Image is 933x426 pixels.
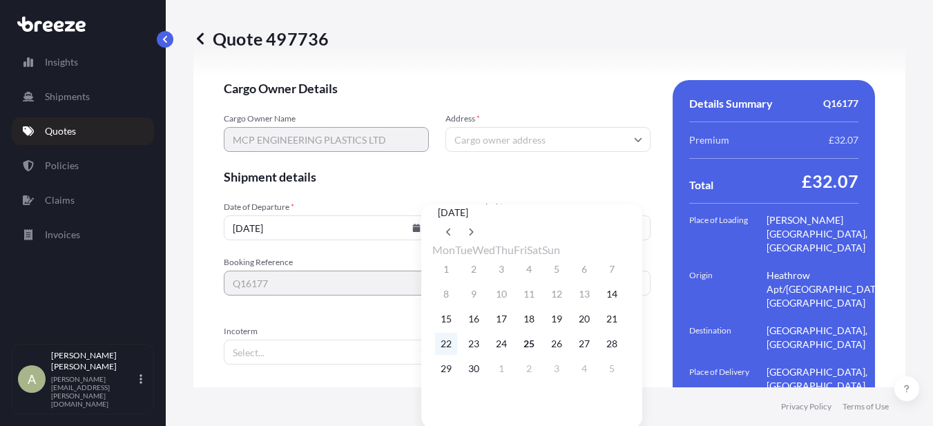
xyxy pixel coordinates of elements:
[573,258,595,280] button: 6
[573,308,595,330] button: 20
[518,333,540,355] button: 25
[432,243,455,256] span: Monday
[12,117,154,145] a: Quotes
[781,401,831,412] a: Privacy Policy
[689,365,767,393] span: Place of Delivery
[224,340,437,365] input: Select...
[689,213,767,255] span: Place of Loading
[542,243,560,256] span: Sunday
[445,127,651,152] input: Cargo owner address
[463,258,485,280] button: 2
[767,213,887,255] span: [PERSON_NAME][GEOGRAPHIC_DATA], [GEOGRAPHIC_DATA]
[224,271,429,296] input: Your internal reference
[435,308,457,330] button: 15
[490,308,512,330] button: 17
[689,178,713,192] span: Total
[546,308,568,330] button: 19
[767,324,887,351] span: [GEOGRAPHIC_DATA], [GEOGRAPHIC_DATA]
[767,365,887,393] span: [GEOGRAPHIC_DATA], [GEOGRAPHIC_DATA]
[463,283,485,305] button: 9
[514,243,527,256] span: Friday
[546,283,568,305] button: 12
[546,258,568,280] button: 5
[546,358,568,380] button: 3
[12,48,154,76] a: Insights
[224,113,429,124] span: Cargo Owner Name
[463,308,485,330] button: 16
[802,170,858,192] span: £32.07
[435,333,457,355] button: 22
[445,113,651,124] span: Address
[224,168,651,185] span: Shipment details
[490,333,512,355] button: 24
[527,243,542,256] span: Saturday
[45,90,90,104] p: Shipments
[823,97,858,110] span: Q16177
[518,358,540,380] button: 2
[193,28,329,50] p: Quote 497736
[843,401,889,412] a: Terms of Use
[601,258,623,280] button: 7
[490,258,512,280] button: 3
[601,358,623,380] button: 5
[463,333,485,355] button: 23
[435,358,457,380] button: 29
[495,243,514,256] span: Thursday
[435,258,457,280] button: 1
[224,80,651,97] span: Cargo Owner Details
[51,375,137,408] p: [PERSON_NAME][EMAIL_ADDRESS][PERSON_NAME][DOMAIN_NAME]
[573,283,595,305] button: 13
[546,333,568,355] button: 26
[829,133,858,147] span: £32.07
[51,350,137,372] p: [PERSON_NAME] [PERSON_NAME]
[472,243,495,256] span: Wednesday
[224,202,429,213] span: Date of Departure
[12,186,154,214] a: Claims
[490,283,512,305] button: 10
[689,324,767,351] span: Destination
[689,269,767,310] span: Origin
[463,358,485,380] button: 30
[224,215,429,240] input: dd/mm/yyyy
[518,308,540,330] button: 18
[45,55,78,69] p: Insights
[435,283,457,305] button: 8
[601,308,623,330] button: 21
[28,372,36,386] span: A
[45,124,76,138] p: Quotes
[689,97,773,110] span: Details Summary
[689,133,729,147] span: Premium
[12,221,154,249] a: Invoices
[12,152,154,180] a: Policies
[767,269,887,310] span: Heathrow Apt/[GEOGRAPHIC_DATA], [GEOGRAPHIC_DATA]
[455,243,472,256] span: Tuesday
[573,333,595,355] button: 27
[601,283,623,305] button: 14
[45,193,75,207] p: Claims
[12,83,154,110] a: Shipments
[573,358,595,380] button: 4
[490,358,512,380] button: 1
[45,228,80,242] p: Invoices
[45,159,79,173] p: Policies
[224,326,437,337] span: Incoterm
[518,283,540,305] button: 11
[518,258,540,280] button: 4
[601,333,623,355] button: 28
[438,204,626,221] div: [DATE]
[224,257,429,268] span: Booking Reference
